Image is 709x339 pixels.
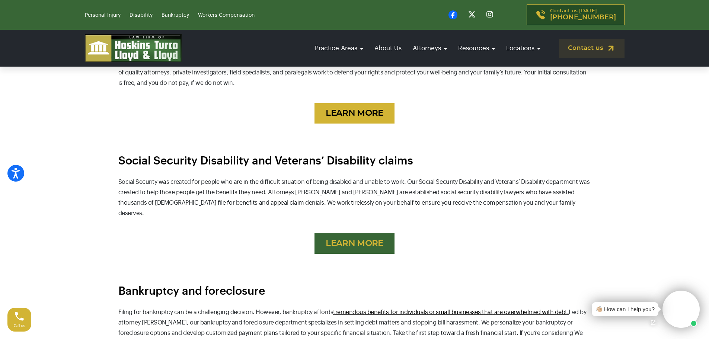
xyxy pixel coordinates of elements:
a: Resources [454,38,499,59]
a: Practice Areas [311,38,367,59]
img: logo [85,34,182,62]
a: Contact us [DATE][PHONE_NUMBER] [527,4,625,25]
h2: Social Security Disability and Veterans’ Disability claims [118,153,591,169]
a: About Us [371,38,405,59]
span: Call us [14,324,25,328]
a: Open chat [645,315,661,330]
a: Personal Injury [85,13,121,18]
div: 👋🏼 How can I help you? [595,305,655,314]
a: tremendous benefits for individuals or small businesses that are overwhelmed with debt. [333,309,569,315]
h2: Bankruptcy and foreclosure [118,283,591,300]
a: LEARN MORE [314,233,394,254]
a: Workers Compensation [198,13,255,18]
p: Led by Board Certified Civil Trial Lawyer, [PERSON_NAME], our personal injury department excels a... [118,47,591,88]
a: Attorneys [409,38,451,59]
p: Contact us [DATE] [550,9,616,21]
a: Bankruptcy [162,13,189,18]
a: Contact us [559,39,625,58]
p: Social Security was created for people who are in the difficult situation of being disabled and u... [118,177,591,218]
a: Locations [502,38,544,59]
a: Disability [130,13,153,18]
a: LEARN MORE [314,103,394,124]
span: [PHONE_NUMBER] [550,14,616,21]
